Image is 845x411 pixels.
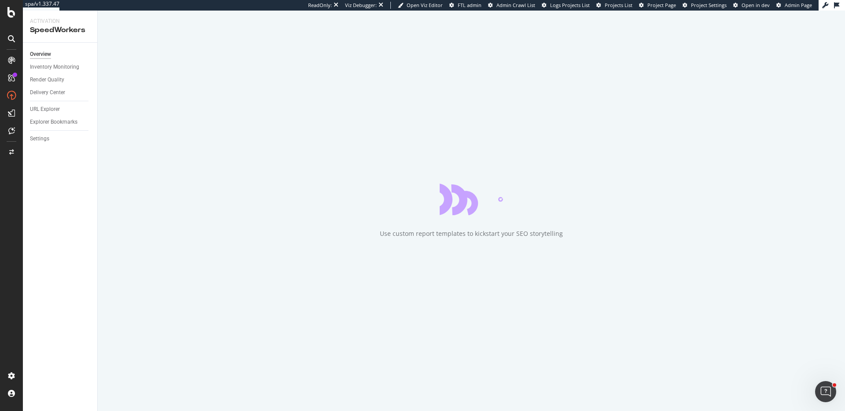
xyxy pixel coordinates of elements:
[785,2,812,8] span: Admin Page
[776,2,812,9] a: Admin Page
[683,2,727,9] a: Project Settings
[308,2,332,9] div: ReadOnly:
[30,105,60,114] div: URL Explorer
[605,2,632,8] span: Projects List
[30,62,79,72] div: Inventory Monitoring
[733,2,770,9] a: Open in dev
[647,2,676,8] span: Project Page
[440,183,503,215] div: animation
[30,62,91,72] a: Inventory Monitoring
[345,2,377,9] div: Viz Debugger:
[30,50,91,59] a: Overview
[30,134,49,143] div: Settings
[30,117,91,127] a: Explorer Bookmarks
[30,88,65,97] div: Delivery Center
[639,2,676,9] a: Project Page
[30,117,77,127] div: Explorer Bookmarks
[30,25,90,35] div: SpeedWorkers
[742,2,770,8] span: Open in dev
[398,2,443,9] a: Open Viz Editor
[596,2,632,9] a: Projects List
[458,2,481,8] span: FTL admin
[380,229,563,238] div: Use custom report templates to kickstart your SEO storytelling
[488,2,535,9] a: Admin Crawl List
[449,2,481,9] a: FTL admin
[30,134,91,143] a: Settings
[542,2,590,9] a: Logs Projects List
[550,2,590,8] span: Logs Projects List
[30,50,51,59] div: Overview
[815,381,836,402] iframe: Intercom live chat
[691,2,727,8] span: Project Settings
[30,105,91,114] a: URL Explorer
[30,75,91,84] a: Render Quality
[30,88,91,97] a: Delivery Center
[496,2,535,8] span: Admin Crawl List
[30,18,90,25] div: Activation
[30,75,64,84] div: Render Quality
[407,2,443,8] span: Open Viz Editor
